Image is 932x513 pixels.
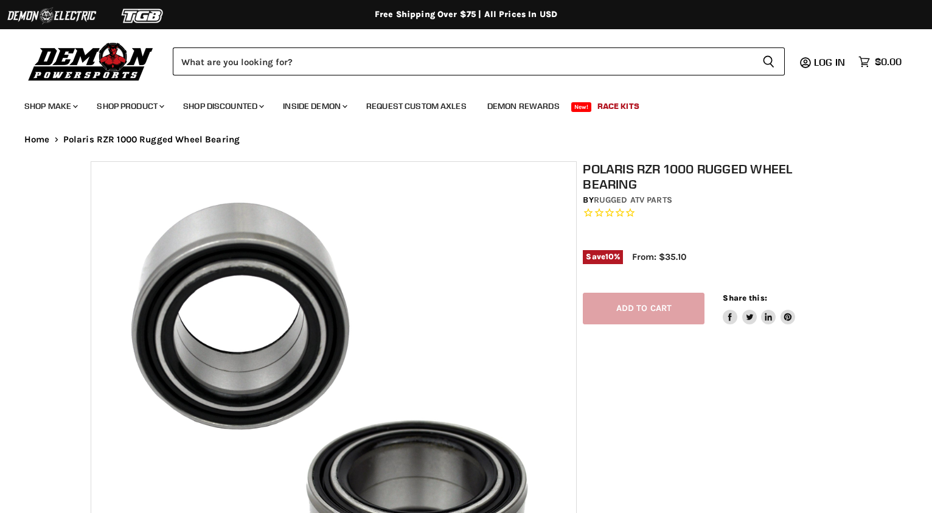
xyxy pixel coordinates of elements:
[753,47,785,75] button: Search
[15,94,85,119] a: Shop Make
[173,47,753,75] input: Search
[583,250,623,263] span: Save %
[173,47,785,75] form: Product
[723,293,767,302] span: Share this:
[875,56,902,68] span: $0.00
[24,134,50,145] a: Home
[357,94,476,119] a: Request Custom Axles
[588,94,649,119] a: Race Kits
[594,195,672,205] a: Rugged ATV Parts
[814,56,845,68] span: Log in
[809,57,852,68] a: Log in
[583,161,848,192] h1: Polaris RZR 1000 Rugged Wheel Bearing
[583,194,848,207] div: by
[174,94,271,119] a: Shop Discounted
[274,94,355,119] a: Inside Demon
[6,4,97,27] img: Demon Electric Logo 2
[571,102,592,112] span: New!
[723,293,795,325] aside: Share this:
[478,94,569,119] a: Demon Rewards
[63,134,240,145] span: Polaris RZR 1000 Rugged Wheel Bearing
[15,89,899,119] ul: Main menu
[24,40,158,83] img: Demon Powersports
[97,4,189,27] img: TGB Logo 2
[605,252,614,261] span: 10
[583,207,848,220] span: Rated 0.0 out of 5 stars 0 reviews
[632,251,686,262] span: From: $35.10
[88,94,172,119] a: Shop Product
[852,53,908,71] a: $0.00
